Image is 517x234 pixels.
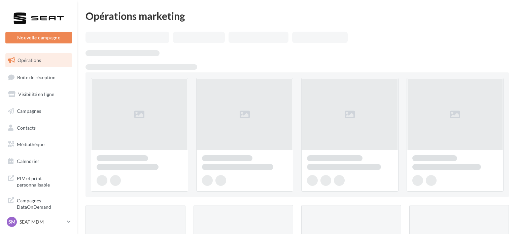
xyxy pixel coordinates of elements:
[4,171,73,191] a: PLV et print personnalisable
[18,91,54,97] span: Visibilité en ligne
[17,74,56,80] span: Boîte de réception
[4,87,73,101] a: Visibilité en ligne
[17,125,36,130] span: Contacts
[5,32,72,43] button: Nouvelle campagne
[4,53,73,67] a: Opérations
[85,11,509,21] div: Opérations marketing
[17,141,44,147] span: Médiathèque
[17,108,41,114] span: Campagnes
[17,196,69,210] span: Campagnes DataOnDemand
[20,219,64,225] p: SEAT MDM
[18,57,41,63] span: Opérations
[8,219,15,225] span: SM
[17,174,69,188] span: PLV et print personnalisable
[4,104,73,118] a: Campagnes
[4,70,73,85] a: Boîte de réception
[4,121,73,135] a: Contacts
[17,158,39,164] span: Calendrier
[4,154,73,168] a: Calendrier
[5,215,72,228] a: SM SEAT MDM
[4,193,73,213] a: Campagnes DataOnDemand
[4,137,73,152] a: Médiathèque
